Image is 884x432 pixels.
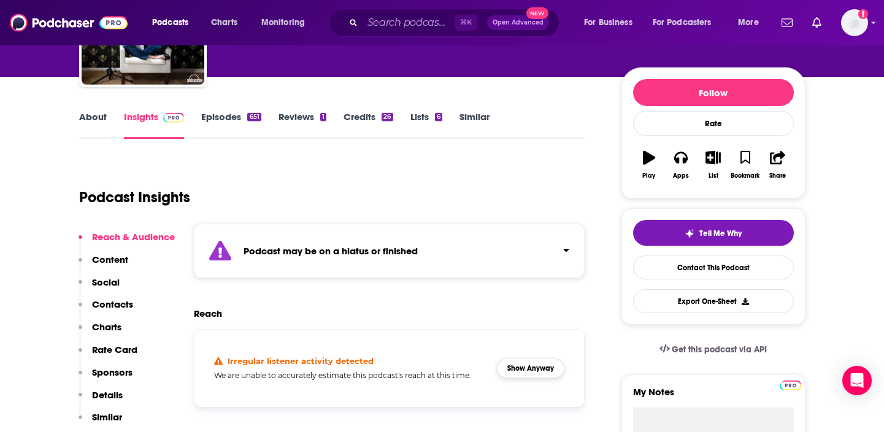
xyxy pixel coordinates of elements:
[194,224,585,278] section: Click to expand status details
[79,111,107,139] a: About
[253,13,321,32] button: open menu
[144,13,204,32] button: open menu
[841,9,868,36] img: User Profile
[575,13,648,32] button: open menu
[769,172,786,180] div: Share
[645,13,729,32] button: open menu
[92,344,137,355] p: Rate Card
[211,14,237,31] span: Charts
[699,229,742,238] span: Tell Me Why
[79,254,128,276] button: Content
[79,366,133,389] button: Sponsors
[124,111,185,139] a: InsightsPodchaser Pro
[92,298,133,310] p: Contacts
[807,12,826,33] a: Show notifications dropdown
[497,358,564,378] button: Show Anyway
[382,113,393,121] div: 26
[780,381,801,390] img: Podchaser Pro
[163,113,185,123] img: Podchaser Pro
[633,111,794,136] div: Rate
[633,220,794,246] button: tell me why sparkleTell Me Why
[493,20,544,26] span: Open Advanced
[729,143,761,187] button: Bookmark
[633,256,794,279] a: Contact This Podcast
[487,15,549,30] button: Open AdvancedNew
[633,79,794,106] button: Follow
[79,231,175,254] button: Reach & Audience
[729,13,774,32] button: open menu
[247,113,261,121] div: 651
[228,356,374,366] h4: Irregular listener activity detected
[152,14,188,31] span: Podcasts
[92,321,121,333] p: Charts
[92,389,123,401] p: Details
[214,371,488,380] h5: We are unable to accurately estimate this podcast's reach at this time.
[203,13,245,32] a: Charts
[709,172,718,180] div: List
[79,188,190,207] h1: Podcast Insights
[858,9,868,19] svg: Add a profile image
[642,172,655,180] div: Play
[92,231,175,243] p: Reach & Audience
[459,111,490,139] a: Similar
[584,14,632,31] span: For Business
[526,7,548,19] span: New
[633,143,665,187] button: Play
[344,111,393,139] a: Credits26
[79,344,137,366] button: Rate Card
[79,389,123,412] button: Details
[455,15,477,31] span: ⌘ K
[841,9,868,36] button: Show profile menu
[653,14,712,31] span: For Podcasters
[650,335,777,365] a: Get this podcast via API
[340,9,571,37] div: Search podcasts, credits, & more...
[279,111,326,139] a: Reviews1
[10,11,128,34] img: Podchaser - Follow, Share and Rate Podcasts
[92,411,122,423] p: Similar
[780,379,801,390] a: Pro website
[685,229,694,238] img: tell me why sparkle
[738,14,759,31] span: More
[201,111,261,139] a: Episodes651
[320,113,326,121] div: 1
[673,172,689,180] div: Apps
[842,366,872,395] div: Open Intercom Messenger
[244,245,418,257] strong: Podcast may be on a hiatus or finished
[841,9,868,36] span: Logged in as alignPR
[761,143,793,187] button: Share
[92,254,128,265] p: Content
[410,111,442,139] a: Lists6
[79,298,133,321] button: Contacts
[672,344,767,355] span: Get this podcast via API
[435,113,442,121] div: 6
[79,276,120,299] button: Social
[697,143,729,187] button: List
[261,14,305,31] span: Monitoring
[92,366,133,378] p: Sponsors
[79,321,121,344] button: Charts
[777,12,798,33] a: Show notifications dropdown
[92,276,120,288] p: Social
[194,308,222,319] h2: Reach
[633,289,794,313] button: Export One-Sheet
[731,172,759,180] div: Bookmark
[363,13,455,32] input: Search podcasts, credits, & more...
[633,386,794,407] label: My Notes
[665,143,697,187] button: Apps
